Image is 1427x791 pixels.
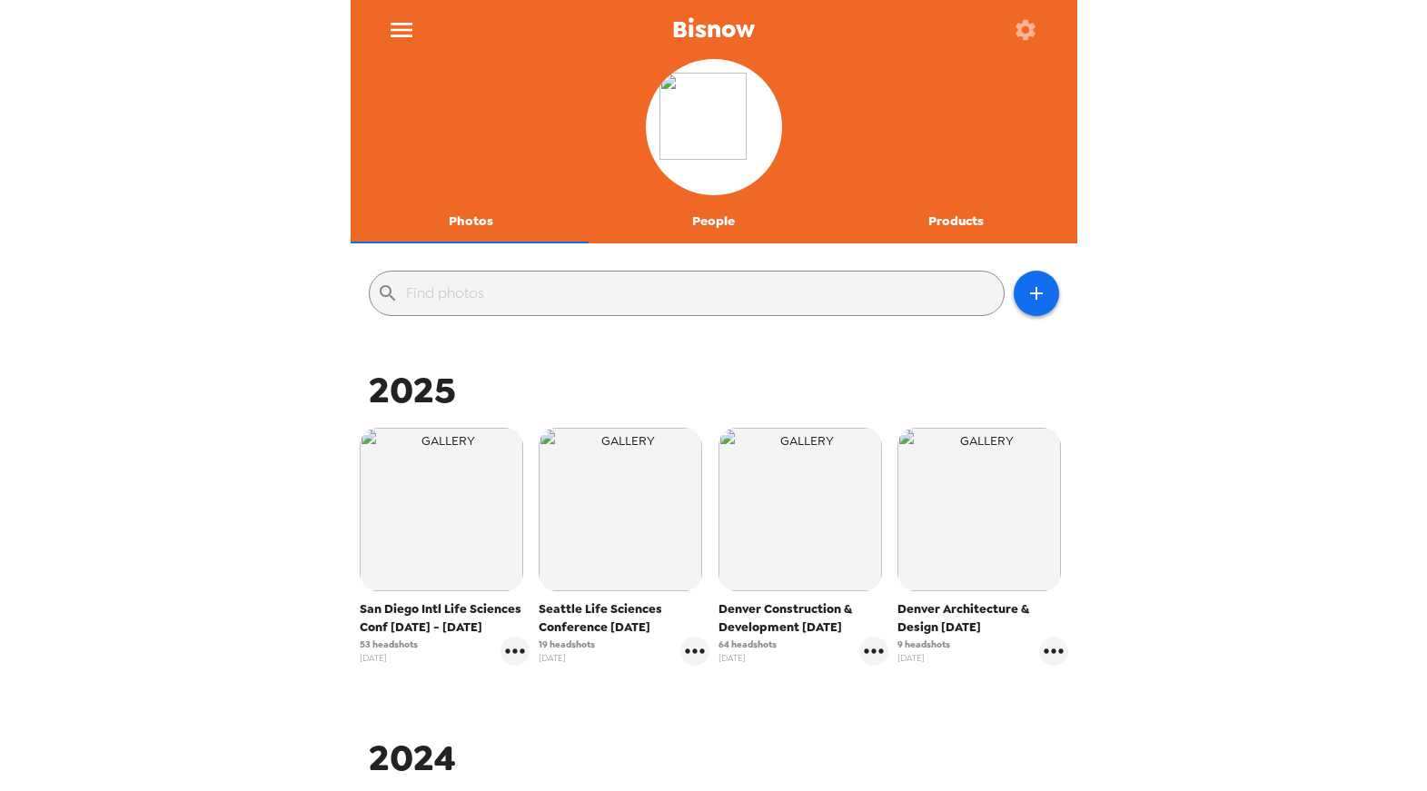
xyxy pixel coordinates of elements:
[360,651,418,665] span: [DATE]
[351,200,593,243] button: Photos
[672,17,755,42] span: Bisnow
[539,651,595,665] span: [DATE]
[360,428,523,591] img: gallery
[718,651,777,665] span: [DATE]
[718,428,882,591] img: gallery
[539,600,709,637] span: Seattle Life Sciences Conference [DATE]
[406,279,996,308] input: Find photos
[369,734,456,782] span: 2024
[360,600,530,637] span: San Diego Intl Life Sciences Conf [DATE] - [DATE]
[369,366,456,414] span: 2025
[360,638,418,651] span: 53 headshots
[539,638,595,651] span: 19 headshots
[592,200,835,243] button: People
[680,637,709,666] button: gallery menu
[718,638,777,651] span: 64 headshots
[897,651,950,665] span: [DATE]
[897,428,1061,591] img: gallery
[500,637,530,666] button: gallery menu
[897,600,1068,637] span: Denver Architecture & Design [DATE]
[539,428,702,591] img: gallery
[718,600,889,637] span: Denver Construction & Development [DATE]
[1039,637,1068,666] button: gallery menu
[897,638,950,651] span: 9 headshots
[659,73,768,182] img: org logo
[835,200,1077,243] button: Products
[859,637,888,666] button: gallery menu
